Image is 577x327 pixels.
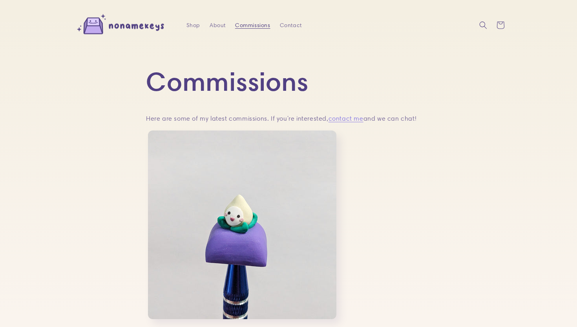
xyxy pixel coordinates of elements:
[210,22,226,29] span: About
[235,22,270,29] span: Commissions
[182,17,205,33] a: Shop
[280,22,302,29] span: Contact
[329,115,363,122] a: contact me
[230,17,275,33] a: Commissions
[475,17,492,34] summary: Search
[275,17,307,33] a: Contact
[205,17,230,33] a: About
[146,65,431,97] h1: Commissions
[186,22,200,29] span: Shop
[146,113,431,125] p: Here are some of my latest commissions. If you're interested, and we can chat!
[73,11,171,40] img: nonamekeys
